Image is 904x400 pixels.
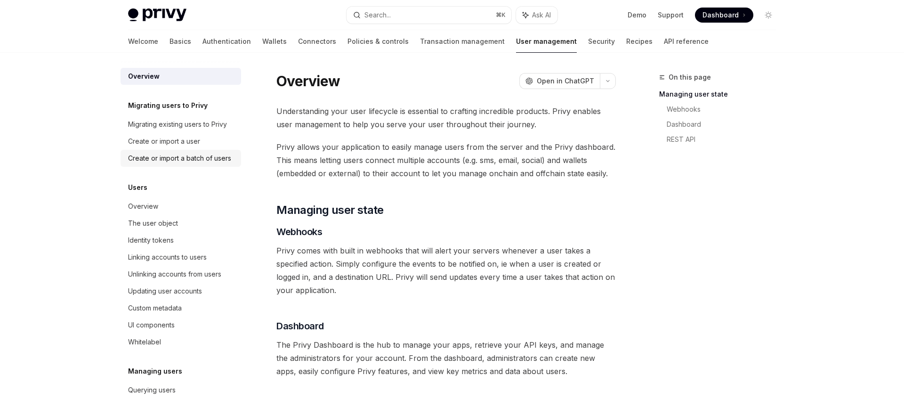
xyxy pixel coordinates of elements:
a: Security [588,30,615,53]
a: The user object [121,215,241,232]
span: Privy allows your application to easily manage users from the server and the Privy dashboard. Thi... [276,140,616,180]
a: Dashboard [667,117,783,132]
div: Custom metadata [128,302,182,314]
a: Basics [169,30,191,53]
span: ⌘ K [496,11,506,19]
a: Identity tokens [121,232,241,249]
button: Open in ChatGPT [519,73,600,89]
div: Overview [128,71,160,82]
span: Open in ChatGPT [537,76,594,86]
a: Demo [628,10,646,20]
span: Ask AI [532,10,551,20]
a: Webhooks [667,102,783,117]
a: API reference [664,30,709,53]
div: Unlinking accounts from users [128,269,221,280]
a: Policies & controls [347,30,409,53]
a: UI components [121,317,241,334]
a: Create or import a batch of users [121,150,241,167]
button: Search...⌘K [347,7,511,24]
div: The user object [128,218,178,229]
a: Unlinking accounts from users [121,266,241,283]
a: Dashboard [695,8,753,23]
span: The Privy Dashboard is the hub to manage your apps, retrieve your API keys, and manage the admini... [276,338,616,378]
a: Updating user accounts [121,283,241,300]
a: Managing user state [659,87,783,102]
a: Overview [121,198,241,215]
div: Whitelabel [128,336,161,348]
img: light logo [128,8,186,22]
span: Webhooks [276,225,322,238]
div: Querying users [128,384,176,396]
div: UI components [128,319,175,331]
a: Connectors [298,30,336,53]
a: User management [516,30,577,53]
a: Whitelabel [121,334,241,351]
div: Overview [128,201,158,212]
h1: Overview [276,73,340,90]
a: Querying users [121,382,241,399]
a: Overview [121,68,241,85]
div: Create or import a batch of users [128,153,231,164]
a: Custom metadata [121,300,241,317]
a: Support [658,10,684,20]
a: Linking accounts to users [121,249,241,266]
div: Updating user accounts [128,286,202,297]
h5: Users [128,182,147,193]
a: Migrating existing users to Privy [121,116,241,133]
h5: Migrating users to Privy [128,100,208,111]
span: Dashboard [276,319,324,333]
a: Create or import a user [121,133,241,150]
div: Linking accounts to users [128,252,207,263]
button: Ask AI [516,7,557,24]
a: REST API [667,132,783,147]
span: Managing user state [276,203,384,218]
div: Identity tokens [128,235,174,246]
button: Toggle dark mode [761,8,776,23]
a: Transaction management [420,30,505,53]
div: Migrating existing users to Privy [128,119,227,130]
a: Recipes [626,30,653,53]
a: Wallets [262,30,287,53]
a: Authentication [202,30,251,53]
h5: Managing users [128,366,182,377]
span: Dashboard [702,10,739,20]
div: Search... [364,9,391,21]
span: Understanding your user lifecycle is essential to crafting incredible products. Privy enables use... [276,105,616,131]
a: Welcome [128,30,158,53]
div: Create or import a user [128,136,200,147]
span: On this page [669,72,711,83]
span: Privy comes with built in webhooks that will alert your servers whenever a user takes a specified... [276,244,616,297]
